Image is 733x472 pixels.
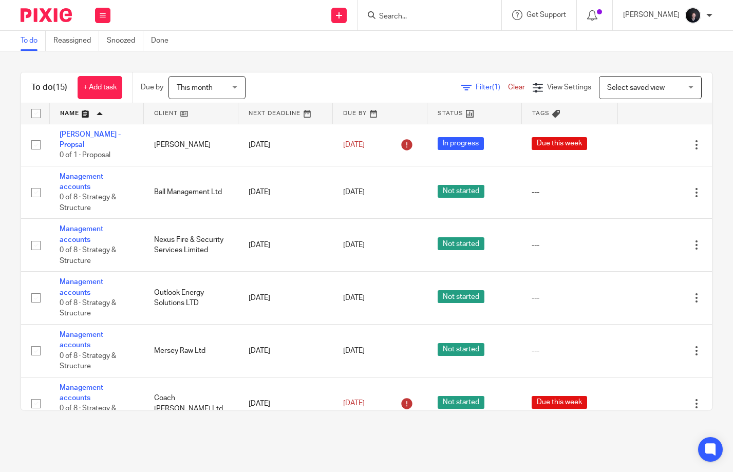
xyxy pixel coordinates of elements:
span: Tags [532,110,550,116]
span: Due this week [532,137,587,150]
span: [DATE] [343,141,365,148]
td: Mersey Raw Ltd [144,325,238,377]
span: Not started [438,343,484,356]
a: Management accounts [60,384,103,402]
span: [DATE] [343,189,365,196]
a: Done [151,31,176,51]
span: [DATE] [343,347,365,354]
td: [PERSON_NAME] [144,124,238,166]
a: [PERSON_NAME] - Propsal [60,131,121,148]
img: 455A2509.jpg [685,7,701,24]
span: 0 of 8 · Strategy & Structure [60,299,116,317]
span: Select saved view [607,84,665,91]
span: Filter [476,84,508,91]
a: Management accounts [60,331,103,349]
div: --- [532,187,607,197]
a: To do [21,31,46,51]
span: [DATE] [343,294,365,301]
span: View Settings [547,84,591,91]
span: 0 of 8 · Strategy & Structure [60,352,116,370]
td: [DATE] [238,325,333,377]
span: Not started [438,396,484,409]
div: --- [532,293,607,303]
span: [DATE] [343,241,365,249]
span: [DATE] [343,400,365,407]
td: Outlook Energy Solutions LTD [144,272,238,325]
a: Clear [508,84,525,91]
span: This month [177,84,213,91]
span: 0 of 8 · Strategy & Structure [60,247,116,265]
span: Get Support [527,11,566,18]
a: Management accounts [60,278,103,296]
td: [DATE] [238,272,333,325]
td: Nexus Fire & Security Services Limited [144,219,238,272]
span: Not started [438,237,484,250]
a: Snoozed [107,31,143,51]
span: 0 of 1 · Proposal [60,152,110,159]
td: [DATE] [238,124,333,166]
h1: To do [31,82,67,93]
p: [PERSON_NAME] [623,10,680,20]
span: 0 of 8 · Strategy & Structure [60,405,116,423]
a: Management accounts [60,225,103,243]
td: [DATE] [238,166,333,219]
div: --- [532,346,607,356]
a: Reassigned [53,31,99,51]
div: --- [532,240,607,250]
td: Ball Management Ltd [144,166,238,219]
span: 0 of 8 · Strategy & Structure [60,194,116,212]
td: [DATE] [238,377,333,430]
img: Pixie [21,8,72,22]
span: In progress [438,137,484,150]
span: (15) [53,83,67,91]
td: Coach [PERSON_NAME] Ltd [144,377,238,430]
span: (1) [492,84,500,91]
span: Due this week [532,396,587,409]
span: Not started [438,185,484,198]
a: + Add task [78,76,122,99]
p: Due by [141,82,163,92]
input: Search [378,12,471,22]
td: [DATE] [238,219,333,272]
a: Management accounts [60,173,103,191]
span: Not started [438,290,484,303]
